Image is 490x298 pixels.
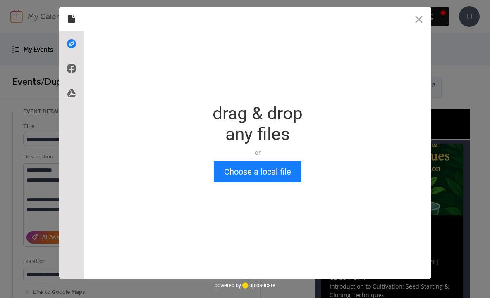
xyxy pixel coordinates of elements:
[59,56,84,81] div: Facebook
[215,279,275,291] div: powered by
[241,282,275,289] a: uploadcare
[59,31,84,56] div: Direct Link
[213,103,303,144] div: drag & drop any files
[213,149,303,157] div: or
[214,161,301,182] button: Choose a local file
[59,7,84,31] div: Local Files
[59,81,84,106] div: Google Drive
[406,7,431,31] button: Close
